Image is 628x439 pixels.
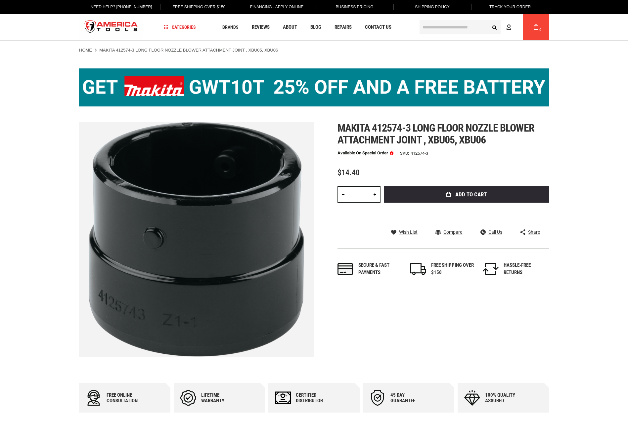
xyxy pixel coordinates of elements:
[382,205,550,207] iframe: Secure express checkout frame
[310,25,321,30] span: Blog
[335,25,352,30] span: Repairs
[79,122,314,357] img: MAKITA 412574-3 LONG FLOOR NOZZLE BLOWER ATTACHMENT JOINT , XBU05, XBU06
[485,392,525,404] div: 100% quality assured
[528,230,540,234] span: Share
[79,15,143,40] img: America Tools
[362,23,394,32] a: Contact Us
[399,230,418,234] span: Wish List
[488,230,502,234] span: Call Us
[391,229,418,235] a: Wish List
[400,151,411,155] strong: SKU
[411,151,428,155] div: 412574-3
[488,21,501,33] button: Search
[337,122,534,146] span: Makita 412574-3 long floor nozzle blower attachment joint , xbu05, xbu06
[539,28,541,32] span: 0
[365,25,391,30] span: Contact Us
[337,263,353,275] img: payments
[99,48,278,53] strong: MAKITA 412574-3 LONG FLOOR NOZZLE BLOWER ATTACHMENT JOINT , XBU05, XBU06
[530,14,542,40] a: 0
[219,23,242,32] a: Brands
[337,168,360,177] span: $14.40
[79,15,143,40] a: store logo
[455,192,487,197] span: Add to Cart
[107,392,146,404] div: Free online consultation
[390,392,430,404] div: 45 day Guarantee
[307,23,324,32] a: Blog
[79,47,92,53] a: Home
[222,25,239,29] span: Brands
[410,263,426,275] img: shipping
[164,25,196,29] span: Categories
[337,151,393,155] p: Available on Special Order
[504,262,547,276] div: HASSLE-FREE RETURNS
[435,229,462,235] a: Compare
[480,229,502,235] a: Call Us
[280,23,300,32] a: About
[79,68,549,106] img: BOGO: Buy the Makita® XGT IMpact Wrench (GWT10T), get the BL4040 4ah Battery FREE!
[161,23,199,32] a: Categories
[431,262,474,276] div: FREE SHIPPING OVER $150
[283,25,297,30] span: About
[296,392,336,404] div: Certified Distributor
[415,5,450,9] span: Shipping Policy
[332,23,355,32] a: Repairs
[384,186,549,203] button: Add to Cart
[249,23,273,32] a: Reviews
[483,263,499,275] img: returns
[201,392,241,404] div: Lifetime warranty
[252,25,270,30] span: Reviews
[358,262,401,276] div: Secure & fast payments
[443,230,462,234] span: Compare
